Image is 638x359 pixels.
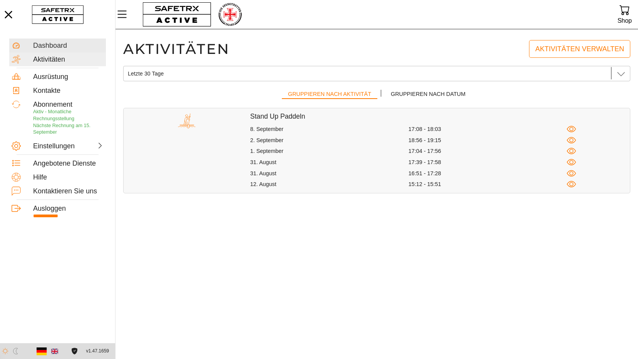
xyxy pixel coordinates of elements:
[33,42,104,50] div: Dashboard
[250,148,409,155] div: 1. September
[33,87,104,95] div: Kontakte
[82,345,114,357] button: v1.47.1659
[178,112,196,130] img: SUP.svg
[409,126,567,133] div: 17:08 - 18:03
[218,2,242,27] img: RescueLogo.png
[116,6,135,22] button: MenÜ
[250,181,409,188] div: 12. August
[86,347,109,355] span: v1.47.1659
[529,40,630,58] a: Aktivitäten verwalten
[12,72,21,81] img: Equipment.svg
[567,124,576,134] span: Ansicht
[282,88,377,102] button: Gruppieren nach Aktivität
[288,89,371,99] span: Gruppieren nach Aktivität
[385,88,472,102] button: Gruppieren nach Datum
[35,345,48,358] button: Deutsch
[33,159,104,168] div: Angebotene Dienste
[250,159,409,166] div: 31. August
[51,348,58,355] img: en.svg
[128,70,164,77] span: Letzte 30 Tage
[12,100,21,109] img: Subscription.svg
[33,205,104,213] div: Ausloggen
[33,142,67,151] div: Einstellungen
[535,43,624,55] span: Aktivitäten verwalten
[567,169,576,178] span: Ansicht
[12,55,21,64] img: Activities.svg
[567,158,576,167] span: Ansicht
[33,109,74,121] span: Aktiv - Monatliche Rechnungsstellung
[391,89,466,99] span: Gruppieren nach Datum
[48,345,61,358] button: Englishc
[33,55,104,64] div: Aktivitäten
[33,123,90,135] span: Nächste Rechnung am 15. September
[12,173,21,182] img: Help.svg
[409,148,567,155] div: 17:04 - 17:56
[567,179,576,189] span: Ansicht
[409,181,567,188] div: 15:12 - 15:51
[33,187,104,196] div: Kontaktieren Sie uns
[250,137,409,144] div: 2. September
[567,136,576,145] span: Ansicht
[2,348,8,354] img: ModeLight.svg
[33,173,104,182] div: Hilfe
[69,348,80,354] a: Lizenzvereinbarung
[33,101,104,109] div: Abonnement
[37,346,47,356] img: de.svg
[250,126,409,133] div: 8. September
[409,137,567,144] div: 18:56 - 19:15
[618,15,632,26] div: Shop
[250,170,409,177] div: 31. August
[12,348,19,354] img: ModeDark.svg
[250,112,630,121] h5: Stand Up Paddeln
[567,146,576,156] span: Ansicht
[123,40,230,58] h1: Aktivitäten
[409,159,567,166] div: 17:39 - 17:58
[12,186,21,196] img: ContactUs.svg
[33,73,104,81] div: Ausrüstung
[409,170,567,177] div: 16:51 - 17:28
